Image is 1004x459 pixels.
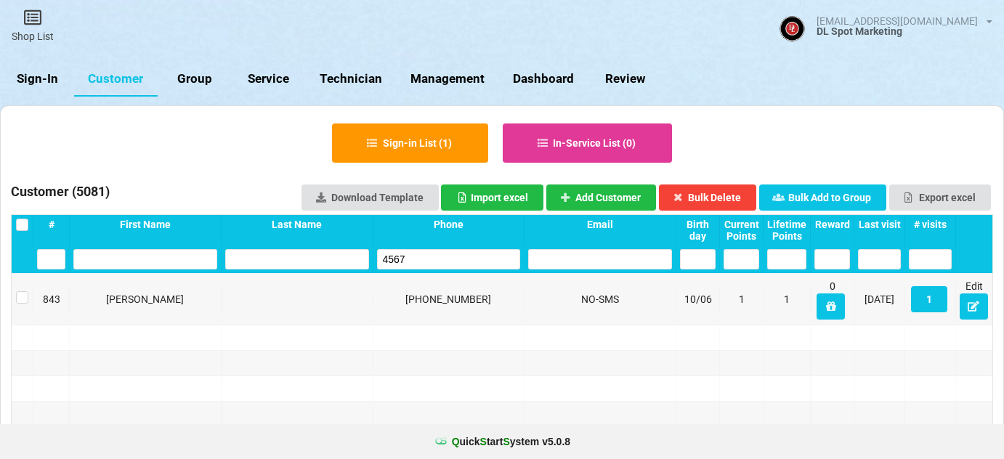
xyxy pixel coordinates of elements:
[680,292,716,306] div: 10/06
[452,436,460,447] span: Q
[724,219,759,242] div: Current Points
[232,62,306,97] a: Service
[680,219,716,242] div: Birth day
[452,434,570,449] b: uick tart ystem v 5.0.8
[73,292,217,306] div: [PERSON_NAME]
[37,219,65,230] div: #
[759,184,887,211] button: Bulk Add to Group
[528,219,672,230] div: Email
[397,62,499,97] a: Management
[37,292,65,306] div: 843
[499,62,588,97] a: Dashboard
[814,219,850,230] div: Reward
[814,279,850,320] div: 0
[858,219,901,230] div: Last visit
[301,184,439,211] a: Download Template
[456,192,528,203] div: Import excel
[503,436,509,447] span: S
[225,219,369,230] div: Last Name
[306,62,397,97] a: Technician
[780,16,805,41] img: ACg8ocJBJY4Ud2iSZOJ0dI7f7WKL7m7EXPYQEjkk1zIsAGHMA41r1c4--g=s96-c
[377,219,521,230] div: Phone
[377,292,521,306] div: [PHONE_NUMBER]
[73,219,217,230] div: First Name
[74,62,158,97] a: Customer
[817,26,992,36] div: DL Spot Marketing
[480,436,487,447] span: S
[724,292,759,306] div: 1
[960,279,989,320] div: Edit
[332,123,488,163] button: Sign-in List (1)
[546,184,657,211] button: Add Customer
[767,292,806,306] div: 1
[889,184,991,211] button: Export excel
[909,219,952,230] div: # visits
[911,286,947,312] button: 1
[767,219,806,242] div: Lifetime Points
[659,184,757,211] button: Bulk Delete
[441,184,543,211] button: Import excel
[858,292,901,306] div: [DATE]
[11,183,110,205] h3: Customer ( 5081 )
[158,62,232,97] a: Group
[434,434,448,449] img: favicon.ico
[588,62,662,97] a: Review
[528,292,672,306] div: NO-SMS
[503,123,673,163] button: In-Service List (0)
[817,16,978,26] div: [EMAIL_ADDRESS][DOMAIN_NAME]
